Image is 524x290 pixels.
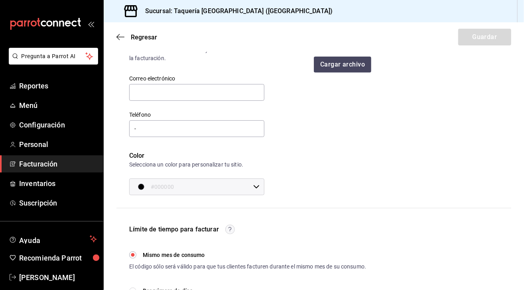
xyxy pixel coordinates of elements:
[19,80,97,91] span: Reportes
[116,33,157,41] button: Regresar
[19,253,97,263] span: Recomienda Parrot
[131,33,157,41] span: Regresar
[129,76,264,82] label: Correo electrónico
[9,48,98,65] button: Pregunta a Parrot AI
[129,112,264,118] label: Teléfono
[19,139,97,150] span: Personal
[19,234,87,244] span: Ayuda
[129,151,264,161] div: Color
[19,100,97,111] span: Menú
[88,21,94,27] button: open_drawer_menu
[129,224,219,235] div: Límite de tiempo para facturar
[143,251,205,259] span: Mismo mes de consumo
[22,52,86,61] span: Pregunta a Parrot AI
[129,263,366,271] div: El código sólo será válido para que tus clientes facturen durante el mismo mes de su consumo.
[129,161,264,169] div: Selecciona un color para personalizar tu sitio.
[6,58,98,66] a: Pregunta a Parrot AI
[314,57,371,72] button: Cargar archivo
[19,120,97,130] span: Configuración
[19,178,97,189] span: Inventarios
[139,6,333,16] h3: Sucursal: Taquería [GEOGRAPHIC_DATA] ([GEOGRAPHIC_DATA])
[19,159,97,169] span: Facturación
[19,198,97,208] span: Suscripción
[19,272,97,283] span: [PERSON_NAME]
